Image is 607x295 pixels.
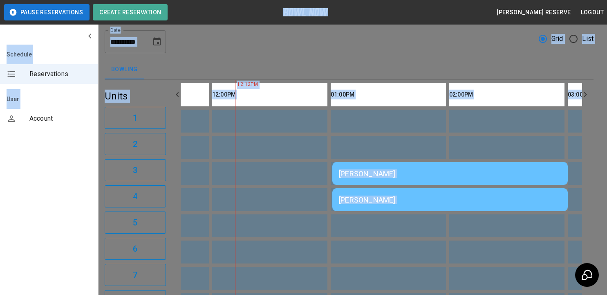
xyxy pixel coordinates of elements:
button: Bowling [105,60,144,79]
button: Logout [578,5,607,20]
h6: 2 [133,137,137,151]
span: List [582,34,594,44]
h6: 7 [133,268,137,281]
span: Reservations [29,69,92,79]
th: 02:00PM [449,83,564,106]
div: [PERSON_NAME] [339,169,561,178]
h6: 3 [133,164,137,177]
h5: Units [105,90,166,103]
div: inventory tabs [105,60,594,79]
span: Grid [551,34,563,44]
h6: 6 [133,242,137,255]
button: [PERSON_NAME] reserve [493,5,574,20]
button: Create Reservation [93,4,168,20]
button: Pause Reservations [4,4,90,20]
th: 12:00PM [212,83,327,106]
h6: 4 [133,190,137,203]
h6: 5 [133,216,137,229]
h6: 1 [133,111,137,124]
th: 01:00PM [331,83,446,106]
span: Account [29,114,92,124]
span: 12:12PM [235,81,237,89]
img: logo [283,8,328,16]
button: Choose date, selected date is Aug 16, 2025 [149,34,165,50]
div: [PERSON_NAME] [339,196,561,204]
